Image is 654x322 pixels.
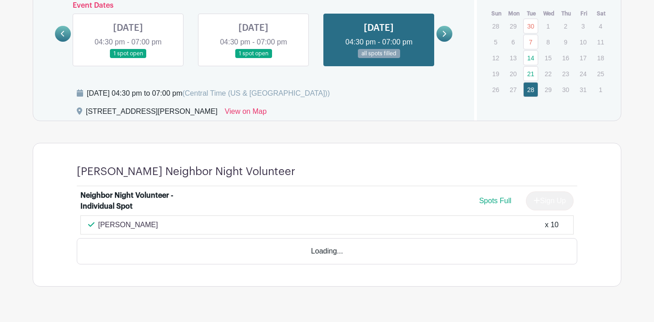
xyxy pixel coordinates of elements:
[540,35,555,49] p: 8
[71,1,436,10] h6: Event Dates
[593,19,608,33] p: 4
[225,106,267,121] a: View on Map
[488,9,505,18] th: Sun
[558,51,573,65] p: 16
[505,67,520,81] p: 20
[77,165,295,178] h4: [PERSON_NAME] Neighbor Night Volunteer
[558,9,575,18] th: Thu
[558,67,573,81] p: 23
[505,19,520,33] p: 29
[86,106,218,121] div: [STREET_ADDRESS][PERSON_NAME]
[575,19,590,33] p: 3
[479,197,511,205] span: Spots Full
[505,83,520,97] p: 27
[575,35,590,49] p: 10
[558,19,573,33] p: 2
[593,9,610,18] th: Sat
[540,9,558,18] th: Wed
[540,19,555,33] p: 1
[593,51,608,65] p: 18
[523,34,538,49] a: 7
[488,19,503,33] p: 28
[505,35,520,49] p: 6
[80,190,193,212] div: Neighbor Night Volunteer - Individual Spot
[593,83,608,97] p: 1
[505,9,523,18] th: Mon
[488,51,503,65] p: 12
[523,9,540,18] th: Tue
[488,83,503,97] p: 26
[87,88,330,99] div: [DATE] 04:30 pm to 07:00 pm
[575,67,590,81] p: 24
[558,35,573,49] p: 9
[593,35,608,49] p: 11
[540,83,555,97] p: 29
[593,67,608,81] p: 25
[575,9,593,18] th: Fri
[98,220,158,230] p: [PERSON_NAME]
[545,220,559,230] div: x 10
[523,50,538,65] a: 14
[182,89,330,97] span: (Central Time (US & [GEOGRAPHIC_DATA]))
[488,67,503,81] p: 19
[540,67,555,81] p: 22
[523,19,538,34] a: 30
[505,51,520,65] p: 13
[575,51,590,65] p: 17
[77,238,577,264] div: Loading...
[523,66,538,81] a: 21
[523,82,538,97] a: 28
[488,35,503,49] p: 5
[575,83,590,97] p: 31
[540,51,555,65] p: 15
[558,83,573,97] p: 30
